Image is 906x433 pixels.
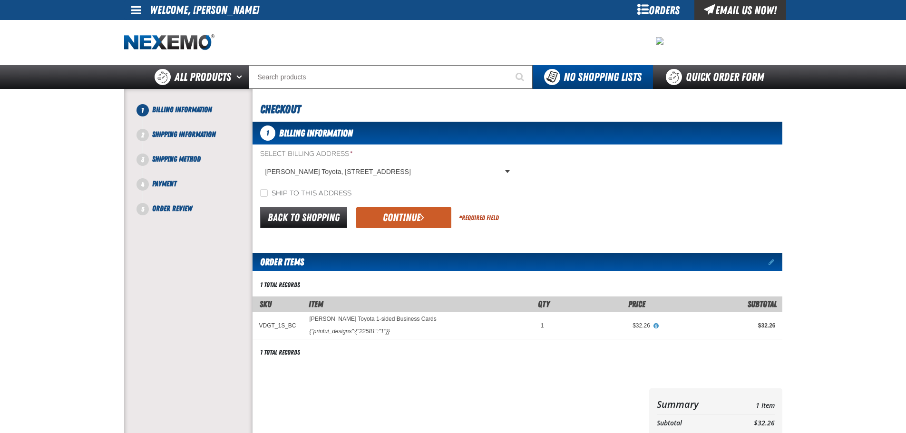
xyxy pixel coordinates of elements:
span: All Products [175,68,231,86]
div: 1 total records [260,280,300,289]
button: View All Prices for Vandergriff Toyota 1-sided Business Cards [650,322,662,330]
li: Billing Information. Step 1 of 5. Not Completed [143,104,253,129]
div: $32.26 [557,322,650,329]
li: Payment. Step 4 of 5. Not Completed [143,178,253,203]
span: 1 [136,104,149,116]
td: $32.26 [729,417,774,430]
label: Ship to this address [260,189,351,198]
button: Start Searching [509,65,533,89]
h2: Order Items [253,253,304,271]
img: Nexemo logo [124,34,214,51]
span: Billing Information [152,105,212,114]
span: 2 [136,129,149,141]
th: Summary [657,396,730,413]
th: Subtotal [657,417,730,430]
span: No Shopping Lists [564,70,642,84]
span: Qty [538,299,550,309]
a: [PERSON_NAME] Toyota 1-sided Business Cards [310,316,437,323]
img: 2478c7e4e0811ca5ea97a8c95d68d55a.jpeg [656,37,663,45]
span: 1 [260,125,275,141]
a: Edit items [769,259,782,265]
span: Shipping Method [152,154,201,164]
a: Back to Shopping [260,207,347,228]
div: Required Field [459,213,499,222]
a: SKU [260,299,272,309]
li: Shipping Method. Step 3 of 5. Not Completed [143,154,253,178]
button: Continue [356,207,451,228]
span: 3 [136,154,149,166]
div: $32.26 [663,322,776,329]
div: {"printui_designs":{"22581":"1"}} [310,327,390,335]
td: VDGT_1S_BC [253,312,303,339]
span: Payment [152,179,176,188]
div: 1 total records [260,348,300,357]
input: Ship to this address [260,189,268,197]
input: Search [249,65,533,89]
span: Checkout [260,103,301,116]
span: Subtotal [748,299,777,309]
span: 1 [541,322,544,329]
label: Select Billing Address [260,150,514,159]
span: Shipping Information [152,130,216,139]
nav: Checkout steps. Current step is Billing Information. Step 1 of 5 [136,104,253,214]
span: Item [309,299,323,309]
span: Billing Information [279,127,353,139]
li: Order Review. Step 5 of 5. Not Completed [143,203,253,214]
span: [PERSON_NAME] Toyota, [STREET_ADDRESS] [265,167,503,177]
td: 1 Item [729,396,774,413]
span: Order Review [152,204,192,213]
span: 5 [136,203,149,215]
a: Quick Order Form [653,65,782,89]
span: 4 [136,178,149,191]
span: Price [628,299,645,309]
button: You do not have available Shopping Lists. Open to Create a New List [533,65,653,89]
button: Open All Products pages [233,65,249,89]
a: Home [124,34,214,51]
li: Shipping Information. Step 2 of 5. Not Completed [143,129,253,154]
